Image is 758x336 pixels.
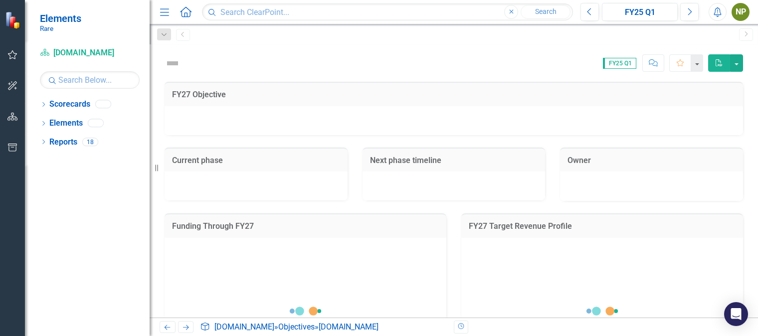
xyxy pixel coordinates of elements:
[49,137,77,148] a: Reports
[568,156,736,165] h3: Owner
[49,118,83,129] a: Elements
[172,156,340,165] h3: Current phase
[172,90,736,99] h3: FY27 Objective
[603,58,636,69] span: FY25 Q1
[319,322,379,332] div: [DOMAIN_NAME]
[214,322,274,332] a: [DOMAIN_NAME]
[732,3,750,21] button: NP
[605,6,674,18] div: FY25 Q1
[370,156,538,165] h3: Next phase timeline
[40,24,81,32] small: Rare
[5,11,22,28] img: ClearPoint Strategy
[200,322,446,333] div: » »
[165,55,181,71] img: Not Defined
[82,138,98,146] div: 18
[724,302,748,326] div: Open Intercom Messenger
[40,47,140,59] a: [DOMAIN_NAME]
[49,99,90,110] a: Scorecards
[469,222,736,231] h3: FY27 Target Revenue Profile
[202,3,573,21] input: Search ClearPoint...
[172,222,439,231] h3: Funding Through FY27
[40,12,81,24] span: Elements
[40,71,140,89] input: Search Below...
[278,322,315,332] a: Objectives
[521,5,570,19] button: Search
[535,7,557,15] span: Search
[602,3,678,21] button: FY25 Q1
